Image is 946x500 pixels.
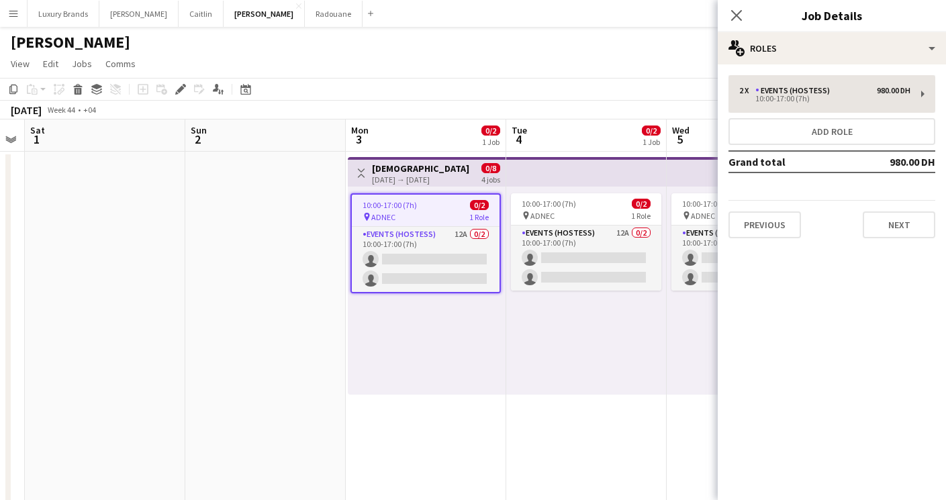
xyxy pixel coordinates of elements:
td: Grand total [728,151,851,172]
span: ADNEC [371,212,395,222]
div: 2 x [739,86,755,95]
span: 3 [349,132,369,147]
span: Tue [512,124,527,136]
a: Comms [100,55,141,72]
app-card-role: Events (Hostess)12A0/210:00-17:00 (7h) [671,226,822,291]
button: [PERSON_NAME] [224,1,305,27]
app-card-role: Events (Hostess)12A0/210:00-17:00 (7h) [511,226,661,291]
span: Jobs [72,58,92,70]
h3: Job Details [718,7,946,24]
div: Roles [718,32,946,64]
app-card-role: Events (Hostess)12A0/210:00-17:00 (7h) [352,227,500,292]
div: 1 Job [643,137,660,147]
button: Previous [728,211,801,238]
span: 1 Role [469,212,489,222]
span: Week 44 [44,105,78,115]
div: Events (Hostess) [755,86,835,95]
h3: [DEMOGRAPHIC_DATA] Hostess | ADIPEC Exhibition | [GEOGRAPHIC_DATA] | [DATE]-[DATE] [372,162,472,174]
span: Sun [191,124,207,136]
div: 4 jobs [481,173,500,185]
button: Radouane [305,1,363,27]
span: Comms [105,58,136,70]
span: 0/2 [470,200,489,210]
div: 1 Job [482,137,500,147]
span: ADNEC [691,211,715,221]
h1: [PERSON_NAME] [11,32,130,52]
span: 0/2 [481,126,500,136]
span: ADNEC [530,211,555,221]
span: 4 [510,132,527,147]
span: Wed [672,124,690,136]
span: 1 Role [631,211,651,221]
button: Next [863,211,935,238]
div: [DATE] → [DATE] [372,174,472,185]
div: 980.00 DH [877,86,910,95]
div: +04 [83,105,96,115]
app-job-card: 10:00-17:00 (7h)0/2 ADNEC1 RoleEvents (Hostess)12A0/210:00-17:00 (7h) [350,193,501,293]
span: 0/2 [642,126,661,136]
span: Edit [43,58,58,70]
a: Jobs [66,55,97,72]
span: 0/8 [481,163,500,173]
button: Add role [728,118,935,145]
span: 2 [189,132,207,147]
span: 10:00-17:00 (7h) [363,200,417,210]
app-job-card: 10:00-17:00 (7h)0/2 ADNEC1 RoleEvents (Hostess)12A0/210:00-17:00 (7h) [511,193,661,291]
div: 10:00-17:00 (7h) [739,95,910,102]
span: 0/2 [632,199,651,209]
span: Mon [351,124,369,136]
button: Caitlin [179,1,224,27]
a: View [5,55,35,72]
span: 5 [670,132,690,147]
span: 10:00-17:00 (7h) [522,199,576,209]
div: [DATE] [11,103,42,117]
span: Sat [30,124,45,136]
span: 1 [28,132,45,147]
button: Luxury Brands [28,1,99,27]
td: 980.00 DH [851,151,935,172]
span: View [11,58,30,70]
app-job-card: 10:00-17:00 (7h)0/2 ADNEC1 RoleEvents (Hostess)12A0/210:00-17:00 (7h) [671,193,822,291]
span: 10:00-17:00 (7h) [682,199,737,209]
button: [PERSON_NAME] [99,1,179,27]
a: Edit [38,55,64,72]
